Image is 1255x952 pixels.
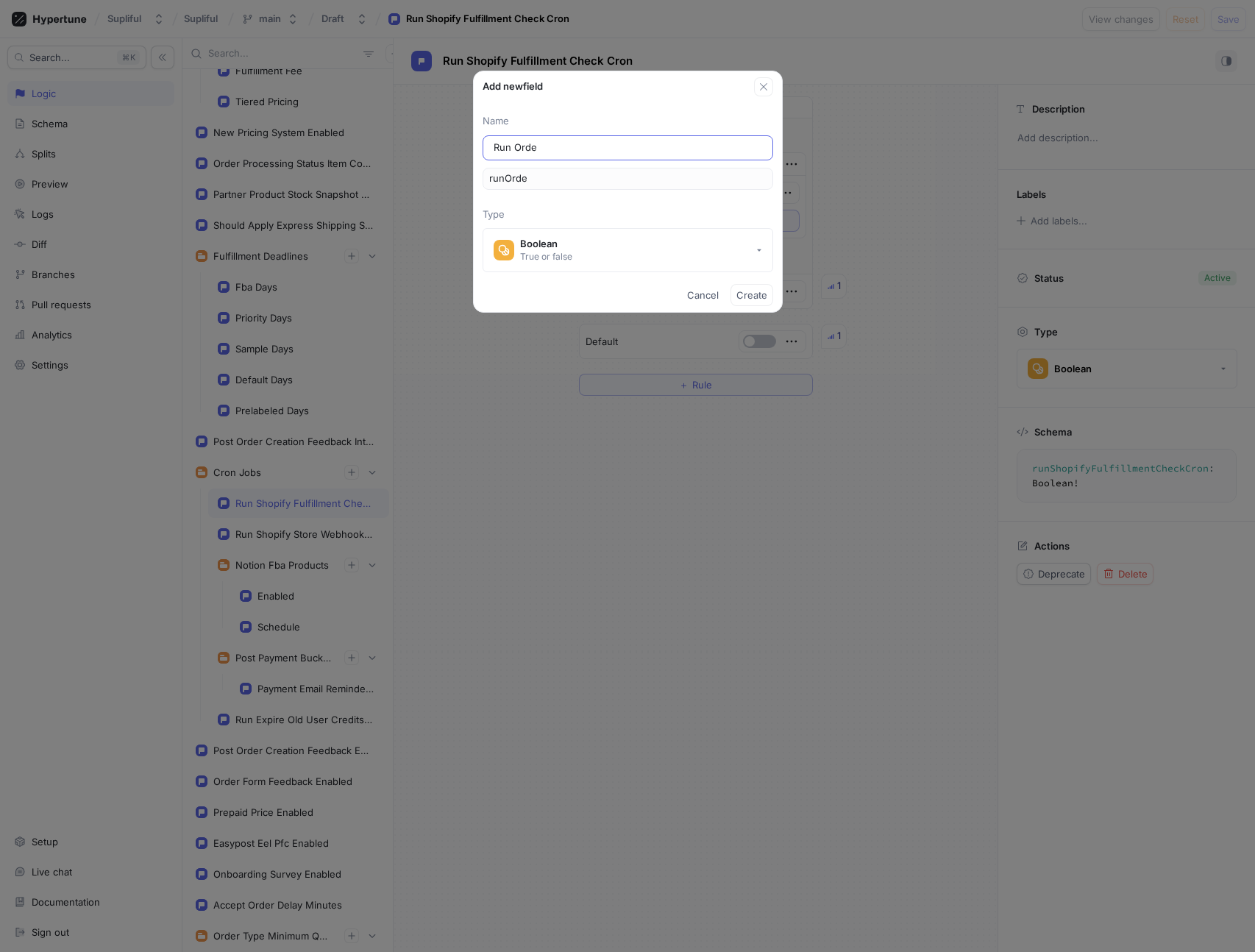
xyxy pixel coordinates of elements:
[520,238,572,250] div: Boolean
[520,250,572,263] div: True or false
[483,207,773,222] p: Type
[681,284,725,306] button: Cancel
[483,114,773,129] p: Name
[736,291,767,299] span: Create
[483,79,543,94] p: Add new field
[483,228,773,272] button: BooleanTrue or false
[687,291,719,299] span: Cancel
[494,141,762,155] input: Enter a name for this field
[730,284,773,306] button: Create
